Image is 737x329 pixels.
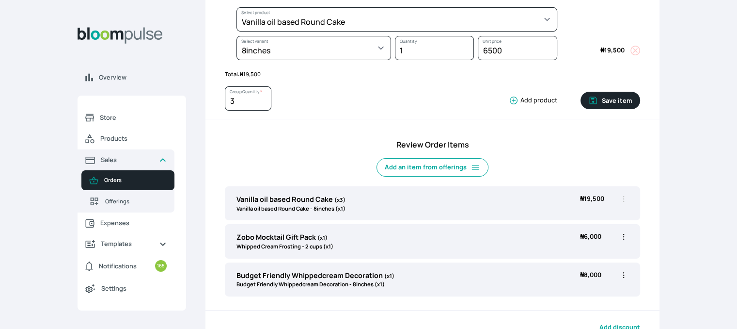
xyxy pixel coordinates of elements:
a: Templates [78,233,174,254]
button: Add an item from offerings [376,158,488,177]
span: (x3) [334,196,345,203]
h4: Review Order Items [225,139,640,150]
span: Notifications [99,262,137,271]
p: Budget Friendly Whippedcream Decoration - 8inches (x1) [236,280,394,289]
span: 19,500 [580,194,604,203]
button: Save item [580,92,640,109]
p: Vanilla oil based Round Cake - 8inches (x1) [236,205,345,213]
span: ₦ [580,194,584,203]
span: ₦ [580,270,584,279]
p: Total: [225,70,640,79]
span: Templates [101,239,151,248]
span: 6,000 [580,232,601,241]
button: Add product [505,96,557,105]
span: Products [100,134,167,143]
a: Expenses [78,213,174,233]
span: (x1) [384,272,394,280]
img: Bloom Logo [78,27,163,44]
p: Zobo Mocktail Gift Pack [236,232,333,243]
span: ₦ [600,46,604,54]
span: ₦ [240,70,243,78]
span: Expenses [100,218,167,228]
a: Store [78,107,174,128]
span: Overview [99,73,178,82]
span: Offerings [105,197,167,206]
small: 165 [155,260,167,272]
a: Overview [78,67,186,88]
span: 8,000 [580,270,601,279]
span: Settings [101,284,167,293]
span: Orders [104,176,167,184]
a: Orders [81,170,174,190]
p: Budget Friendly Whippedcream Decoration [236,270,394,281]
a: Products [78,128,174,149]
span: (x1) [317,234,328,241]
span: ₦ [580,232,584,241]
p: Whipped Cream Frosting - 2 cups (x1) [236,243,333,251]
span: Store [100,113,167,122]
span: Sales [101,155,151,164]
a: Offerings [81,190,174,213]
a: Sales [78,149,174,170]
a: Settings [78,278,174,299]
span: 19,500 [240,70,261,78]
a: Notifications165 [78,254,174,278]
p: Vanilla oil based Round Cake [236,194,345,205]
span: 19,500 [600,46,625,54]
